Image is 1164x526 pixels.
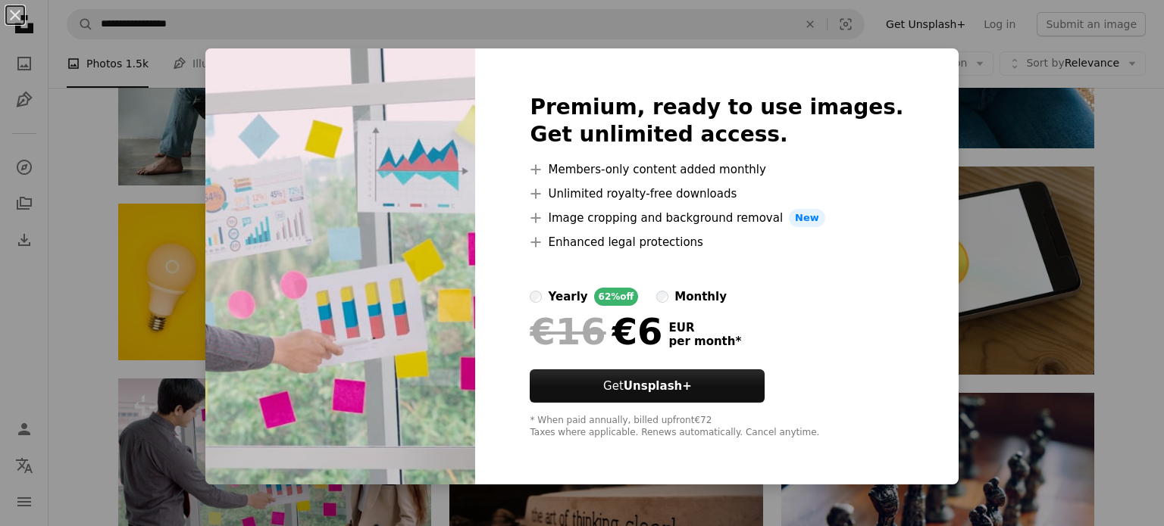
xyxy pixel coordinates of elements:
li: Members-only content added monthly [530,160,903,179]
input: monthly [656,291,668,303]
div: * When paid annually, billed upfront €72 Taxes where applicable. Renews automatically. Cancel any... [530,415,903,439]
input: yearly62%off [530,291,542,303]
div: €6 [530,312,662,351]
li: Image cropping and background removal [530,209,903,227]
strong: Unsplash+ [624,379,692,393]
li: Enhanced legal protections [530,233,903,251]
div: 62% off [594,288,639,306]
span: EUR [668,321,741,335]
span: per month * [668,335,741,348]
span: New [789,209,825,227]
div: monthly [674,288,727,306]
span: €16 [530,312,605,351]
li: Unlimited royalty-free downloads [530,185,903,203]
img: premium_photo-1661587943486-dc3839dd316d [205,48,475,484]
div: yearly [548,288,587,306]
h2: Premium, ready to use images. Get unlimited access. [530,94,903,148]
button: GetUnsplash+ [530,369,765,403]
